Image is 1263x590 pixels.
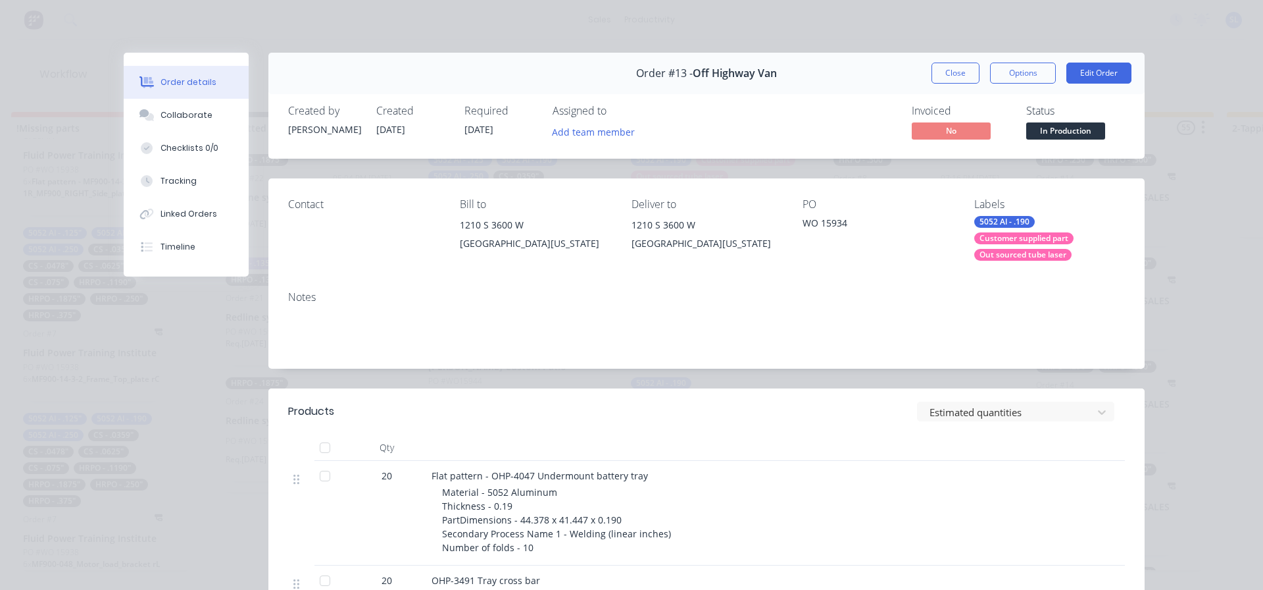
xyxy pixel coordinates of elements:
div: Bill to [460,198,610,211]
span: Flat pattern - OHP-4047 Undermount battery tray [432,469,648,482]
span: 20 [382,574,392,587]
button: Order details [124,66,249,99]
button: Add team member [553,122,642,140]
span: [DATE] [376,123,405,136]
div: Labels [974,198,1125,211]
button: Checklists 0/0 [124,132,249,165]
div: 1210 S 3600 W[GEOGRAPHIC_DATA][US_STATE] [631,216,782,258]
div: 5052 Al - .190 [974,216,1035,228]
div: Contact [288,198,439,211]
div: 1210 S 3600 W [460,216,610,234]
button: Collaborate [124,99,249,132]
span: OHP-3491 Tray cross bar [432,574,540,587]
div: Required [464,105,537,117]
button: Tracking [124,165,249,198]
div: Linked Orders [161,208,217,220]
div: [GEOGRAPHIC_DATA][US_STATE] [631,234,782,253]
button: Linked Orders [124,198,249,230]
button: Options [990,63,1056,84]
div: Order details [161,76,216,88]
div: Timeline [161,241,195,253]
button: In Production [1026,122,1105,142]
div: 1210 S 3600 W [631,216,782,234]
div: [PERSON_NAME] [288,122,360,136]
div: Notes [288,291,1125,304]
span: Off Highway Van [693,67,777,80]
button: Add team member [545,122,642,140]
div: Created [376,105,449,117]
div: Assigned to [553,105,684,117]
button: Close [931,63,979,84]
span: Material - 5052 Aluminum Thickness - 0.19 PartDimensions - 44.378 x 41.447 x 0.190 Secondary Proc... [442,486,671,554]
div: WO 15934 [803,216,953,234]
div: Out sourced tube laser [974,249,1072,261]
div: [GEOGRAPHIC_DATA][US_STATE] [460,234,610,253]
span: [DATE] [464,123,493,136]
div: Created by [288,105,360,117]
div: Tracking [161,175,197,187]
div: Deliver to [631,198,782,211]
div: PO [803,198,953,211]
span: No [912,122,991,139]
div: Customer supplied part [974,232,1074,244]
div: Checklists 0/0 [161,142,218,154]
button: Edit Order [1066,63,1131,84]
div: 1210 S 3600 W[GEOGRAPHIC_DATA][US_STATE] [460,216,610,258]
div: Collaborate [161,109,212,121]
div: Invoiced [912,105,1010,117]
div: Products [288,404,334,419]
button: Timeline [124,230,249,263]
span: 20 [382,469,392,483]
span: Order #13 - [636,67,693,80]
div: Status [1026,105,1125,117]
span: In Production [1026,122,1105,139]
div: Qty [347,435,426,461]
